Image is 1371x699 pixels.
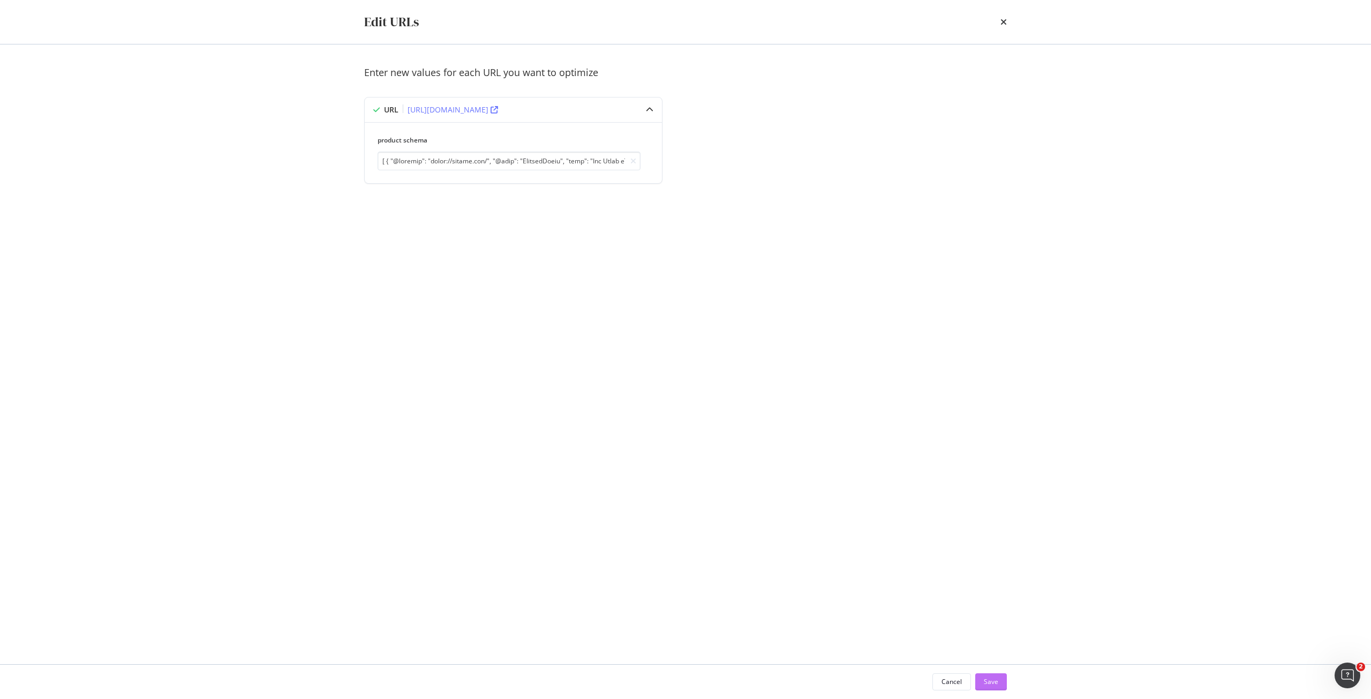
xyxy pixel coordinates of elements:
div: Edit URLs [364,13,419,31]
iframe: Intercom live chat [1335,663,1360,688]
span: 2 [1357,663,1365,671]
div: [URL][DOMAIN_NAME] [408,104,488,115]
div: Enter new values for each URL you want to optimize [364,66,1007,80]
button: Cancel [932,673,971,690]
button: Save [975,673,1007,690]
div: URL [384,104,398,115]
a: [URL][DOMAIN_NAME] [408,104,498,115]
div: Save [984,677,998,686]
div: Cancel [941,677,962,686]
label: product schema [378,136,641,145]
div: times [1000,13,1007,31]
